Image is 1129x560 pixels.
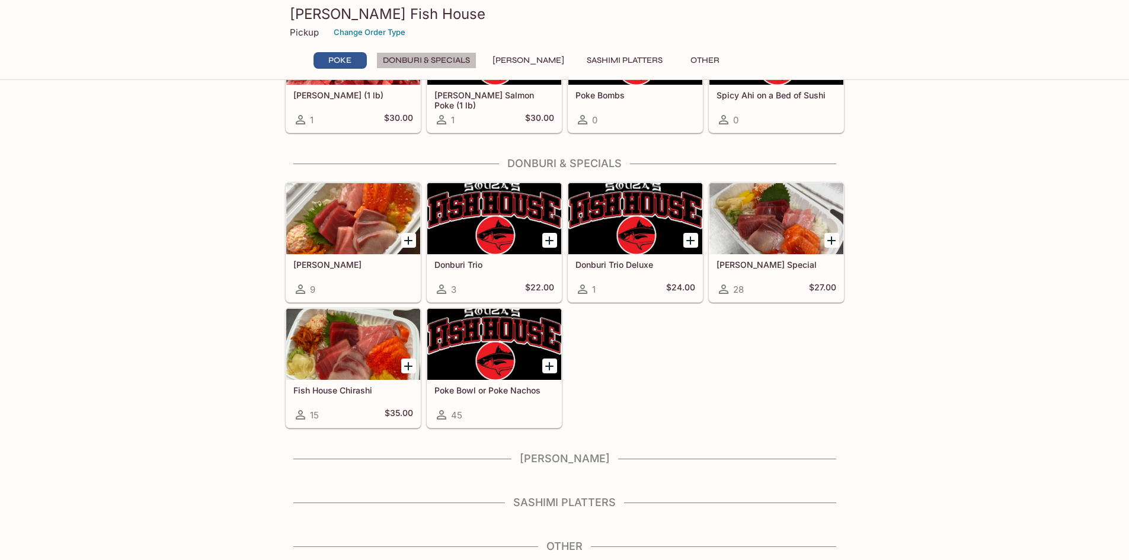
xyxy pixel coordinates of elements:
[717,260,836,270] h5: [PERSON_NAME] Special
[293,260,413,270] h5: [PERSON_NAME]
[285,540,845,553] h4: Other
[427,14,561,85] div: Ora King Salmon Poke (1 lb)
[290,5,840,23] h3: [PERSON_NAME] Fish House
[384,113,413,127] h5: $30.00
[542,233,557,248] button: Add Donburi Trio
[809,282,836,296] h5: $27.00
[427,183,562,302] a: Donburi Trio3$22.00
[286,308,421,428] a: Fish House Chirashi15$35.00
[683,233,698,248] button: Add Donburi Trio Deluxe
[733,284,744,295] span: 28
[451,114,455,126] span: 1
[709,183,844,302] a: [PERSON_NAME] Special28$27.00
[286,309,420,380] div: Fish House Chirashi
[285,157,845,170] h4: Donburi & Specials
[427,183,561,254] div: Donburi Trio
[427,309,561,380] div: Poke Bowl or Poke Nachos
[293,385,413,395] h5: Fish House Chirashi
[434,90,554,110] h5: [PERSON_NAME] Salmon Poke (1 lb)
[401,359,416,373] button: Add Fish House Chirashi
[376,52,476,69] button: Donburi & Specials
[733,114,738,126] span: 0
[575,90,695,100] h5: Poke Bombs
[575,260,695,270] h5: Donburi Trio Deluxe
[592,114,597,126] span: 0
[717,90,836,100] h5: Spicy Ahi on a Bed of Sushi
[290,27,319,38] p: Pickup
[666,282,695,296] h5: $24.00
[451,284,456,295] span: 3
[285,452,845,465] h4: [PERSON_NAME]
[286,183,421,302] a: [PERSON_NAME]9
[293,90,413,100] h5: [PERSON_NAME] (1 lb)
[285,496,845,509] h4: Sashimi Platters
[568,183,703,302] a: Donburi Trio Deluxe1$24.00
[310,284,315,295] span: 9
[286,183,420,254] div: Sashimi Donburis
[328,23,411,41] button: Change Order Type
[434,385,554,395] h5: Poke Bowl or Poke Nachos
[310,409,319,421] span: 15
[525,282,554,296] h5: $22.00
[709,183,843,254] div: Souza Special
[568,183,702,254] div: Donburi Trio Deluxe
[310,114,314,126] span: 1
[451,409,462,421] span: 45
[525,113,554,127] h5: $30.00
[385,408,413,422] h5: $35.00
[580,52,669,69] button: Sashimi Platters
[542,359,557,373] button: Add Poke Bowl or Poke Nachos
[314,52,367,69] button: Poke
[286,14,420,85] div: Ahi Poke (1 lb)
[824,233,839,248] button: Add Souza Special
[679,52,732,69] button: Other
[427,308,562,428] a: Poke Bowl or Poke Nachos45
[401,233,416,248] button: Add Sashimi Donburis
[434,260,554,270] h5: Donburi Trio
[568,14,702,85] div: Poke Bombs
[709,14,843,85] div: Spicy Ahi on a Bed of Sushi
[486,52,571,69] button: [PERSON_NAME]
[592,284,596,295] span: 1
